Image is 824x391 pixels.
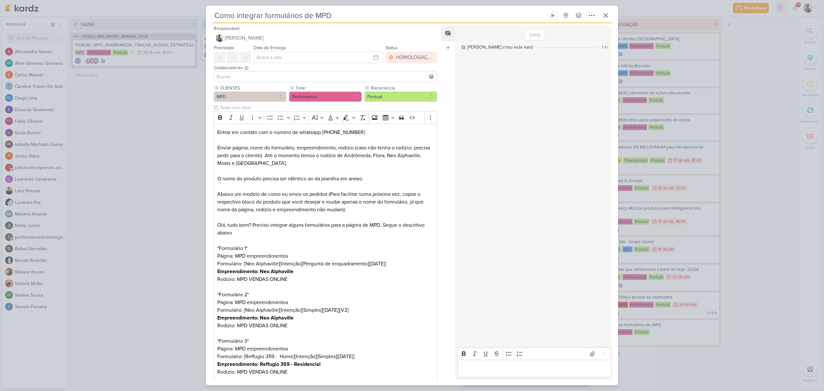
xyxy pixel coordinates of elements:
[214,91,286,102] button: MPD
[217,268,294,275] strong: Empreendimento: Neo Alphaville
[214,45,234,51] label: Prioridade
[217,260,434,268] p: Formulário: [Neo Alphaville][Intenção][Pergunta de enquadramento][[DATE]]
[217,190,434,214] p: Abaixo um modelo de como eu envio os pedidos (Para facilitar numa próxima vez, copiar o respectiv...
[458,360,612,377] div: Editor editing area: main
[214,111,437,124] div: Editor toolbar
[254,45,286,51] label: Data de Entrega
[215,73,435,81] input: Buscar
[217,275,434,283] p: Rodizio: MPD VENDAS ONLINE
[212,10,546,21] input: Kard Sem Título
[254,52,383,63] input: Select a date
[217,353,434,360] p: Formulário: [Reffugio 359 - Home][Intenção][Simples][[DATE]]
[214,26,239,31] label: Responsável
[217,345,434,353] p: Página: MPD empreendimentos
[217,306,434,314] p: Formulário: [Neo Alphaville][Intenção][Simples][[DATE]][V2]
[370,85,437,91] label: Recorrência
[217,315,294,321] strong: Empreendimento: Neo Alphaville
[216,34,223,42] img: Iara Santos
[217,329,434,345] p: *Formulário 3*
[214,64,437,71] div: Colaboradores
[601,44,608,50] div: 7:47
[295,85,362,91] label: Time
[220,85,286,91] label: CLIENTES
[217,322,434,329] p: Rodizio: MPD VENDAS ONLINE
[217,175,434,183] p: O nome do produto precisa ser idêntico ao da planilha em anexo.
[217,144,434,167] p: Enviar página; nome do formulário; empreendimento; rodízio (caso não tenha o rodízio, precisa ped...
[289,91,362,102] button: Performance
[217,368,434,376] p: Rodizio: MPD VENDAS ONLINE
[364,91,437,102] button: Pontual
[386,45,398,51] label: Status
[217,221,434,237] p: Olá, tudo bem? Preciso integrar alguns formulários para a página de MPD. Segue o descritivo abaixo
[396,53,434,61] div: HOMOLOGAÇÃO
[217,129,434,136] p: Entrar em contato com o número de whatsapp [PHONE_NUMBER]
[217,361,321,367] strong: Empreendimento: Reffugio 359 - Residencial
[467,44,533,51] div: [PERSON_NAME] criou este kard
[217,283,434,299] p: *Formulário 2*
[225,34,264,42] span: [PERSON_NAME]
[217,237,434,252] p: *Formulário 1*
[217,252,434,260] p: Página: MPD empreendimentos
[386,52,437,63] button: HOMOLOGAÇÃO
[214,32,437,44] button: [PERSON_NAME]
[219,104,437,111] input: Texto sem título
[217,299,434,306] p: Página: MPD empreendimentos
[458,348,612,360] div: Editor toolbar
[550,13,556,18] div: Ligar relógio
